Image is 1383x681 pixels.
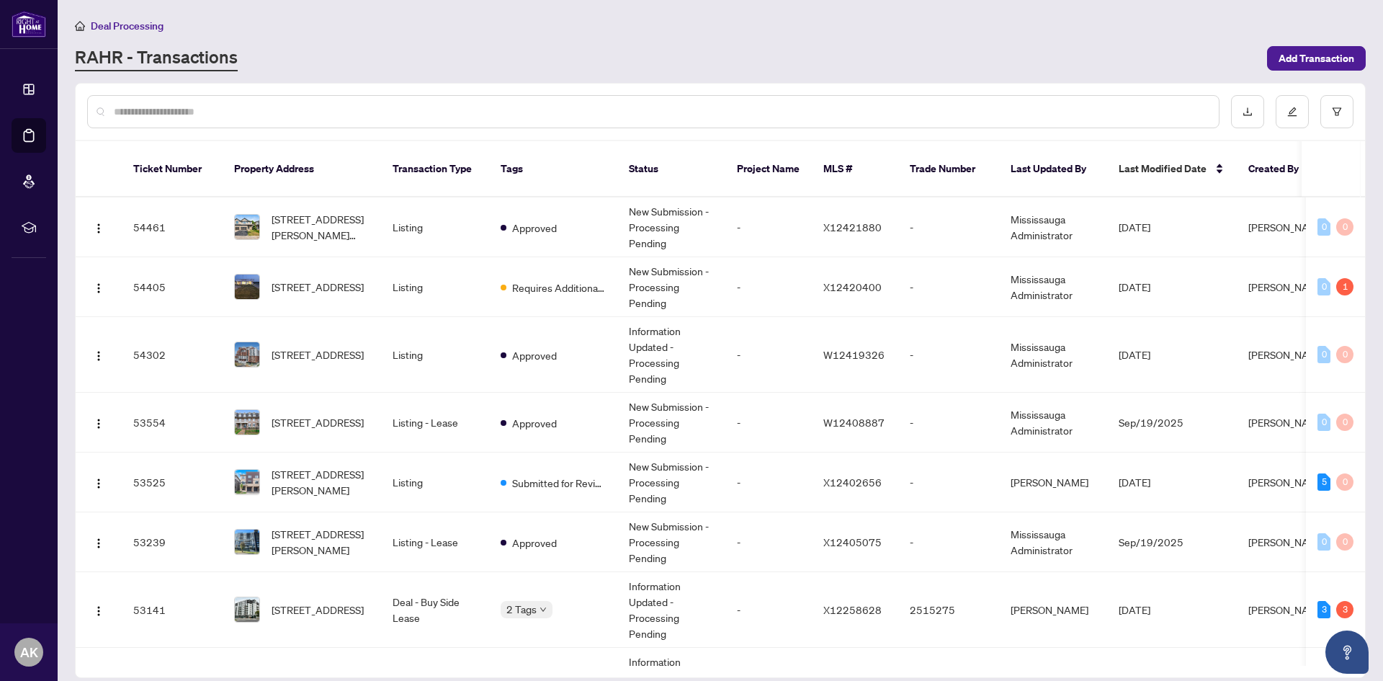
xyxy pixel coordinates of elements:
td: - [898,197,999,257]
div: 0 [1336,533,1353,551]
img: Logo [93,418,104,429]
td: [PERSON_NAME] [999,572,1107,648]
td: Information Updated - Processing Pending [617,572,725,648]
td: New Submission - Processing Pending [617,393,725,453]
span: 2 Tags [506,601,537,618]
th: MLS # [812,141,898,197]
td: - [725,257,812,317]
td: Mississauga Administrator [999,197,1107,257]
td: 54405 [122,257,223,317]
td: Listing [381,317,489,393]
td: New Submission - Processing Pending [617,512,725,572]
td: Mississauga Administrator [999,257,1107,317]
td: 53554 [122,393,223,453]
img: Logo [93,350,104,362]
td: - [725,453,812,512]
div: 3 [1317,601,1330,618]
span: [STREET_ADDRESS][PERSON_NAME] [272,466,370,498]
span: Submitted for Review [512,475,606,491]
td: 54302 [122,317,223,393]
td: [PERSON_NAME] [999,453,1107,512]
div: 0 [1317,218,1330,236]
td: Deal - Buy Side Lease [381,572,489,648]
td: Mississauga Administrator [999,393,1107,453]
button: filter [1320,95,1353,128]
span: [PERSON_NAME] [1248,221,1326,233]
td: Listing [381,257,489,317]
td: Mississauga Administrator [999,317,1107,393]
td: Listing - Lease [381,393,489,453]
div: 0 [1336,414,1353,431]
span: X12402656 [823,476,882,489]
th: Property Address [223,141,381,197]
th: Transaction Type [381,141,489,197]
span: X12405075 [823,535,882,548]
span: Approved [512,415,557,431]
th: Tags [489,141,617,197]
div: 3 [1336,601,1353,618]
div: 0 [1317,278,1330,295]
span: [PERSON_NAME] [1248,603,1326,616]
button: Logo [87,471,110,494]
button: Logo [87,343,110,366]
td: Mississauga Administrator [999,512,1107,572]
span: Add Transaction [1279,47,1354,70]
button: Logo [87,215,110,239]
th: Project Name [725,141,812,197]
th: Trade Number [898,141,999,197]
span: [DATE] [1119,476,1150,489]
td: New Submission - Processing Pending [617,197,725,257]
img: thumbnail-img [235,530,259,554]
td: - [898,453,999,512]
img: thumbnail-img [235,470,259,494]
span: [PERSON_NAME] [1248,476,1326,489]
img: thumbnail-img [235,410,259,435]
td: - [725,317,812,393]
button: Logo [87,530,110,553]
td: Listing - Lease [381,512,489,572]
span: [STREET_ADDRESS][PERSON_NAME][PERSON_NAME] [272,211,370,243]
div: 0 [1317,533,1330,551]
span: X12258628 [823,603,882,616]
span: filter [1332,107,1342,117]
span: [DATE] [1119,348,1150,361]
span: edit [1287,107,1297,117]
button: Open asap [1325,631,1369,674]
img: Logo [93,538,104,549]
td: - [725,197,812,257]
button: download [1231,95,1264,128]
span: Deal Processing [91,19,164,32]
td: New Submission - Processing Pending [617,453,725,512]
img: logo [12,11,46,37]
td: - [898,512,999,572]
span: home [75,21,85,31]
td: 53141 [122,572,223,648]
td: 53525 [122,453,223,512]
th: Last Modified Date [1107,141,1237,197]
span: [PERSON_NAME] [1248,416,1326,429]
div: 5 [1317,473,1330,491]
span: W12419326 [823,348,885,361]
span: [STREET_ADDRESS] [272,279,364,295]
td: Listing [381,197,489,257]
span: AK [20,642,38,662]
button: edit [1276,95,1309,128]
td: Information Updated - Processing Pending [617,317,725,393]
span: Approved [512,220,557,236]
td: - [898,257,999,317]
span: [PERSON_NAME] [1248,280,1326,293]
img: Logo [93,282,104,294]
img: thumbnail-img [235,215,259,239]
td: Listing [381,453,489,512]
img: Logo [93,605,104,617]
td: 54461 [122,197,223,257]
div: 1 [1336,278,1353,295]
img: Logo [93,223,104,234]
td: - [725,572,812,648]
span: download [1243,107,1253,117]
img: thumbnail-img [235,275,259,299]
a: RAHR - Transactions [75,45,238,71]
span: Sep/19/2025 [1119,416,1183,429]
div: 0 [1317,346,1330,363]
span: [STREET_ADDRESS] [272,414,364,430]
